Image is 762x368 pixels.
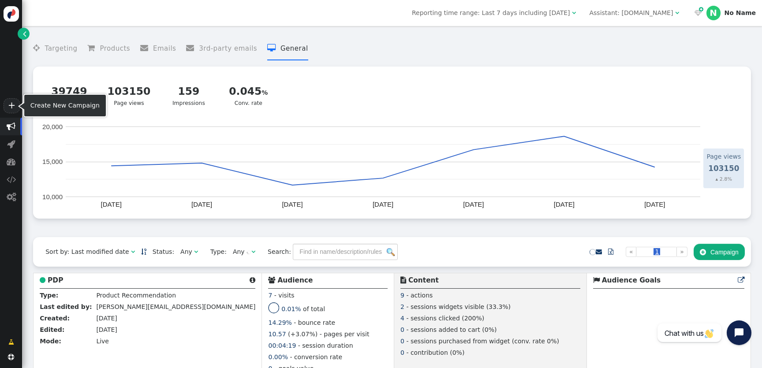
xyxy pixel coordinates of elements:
[40,315,70,322] b: Created:
[706,152,741,162] td: Page views
[293,244,398,260] input: Find in name/description/rules
[45,247,129,256] div: Sort by: Last modified date
[167,84,211,99] div: 159
[294,319,335,326] span: - bounce rate
[87,37,130,60] li: Products
[274,292,295,299] span: - visits
[4,6,19,22] img: logo-icon.svg
[725,9,756,17] div: No Name
[694,244,745,260] button: Campaign
[406,326,497,333] span: - sessions added to cart (0%)
[146,247,174,256] span: Status:
[8,338,14,347] span: 
[251,249,255,255] span: 
[406,303,511,310] span: - sessions widgets visible (33.3%)
[250,277,255,283] span: 
[400,315,404,322] span: 4
[596,248,602,255] a: 
[644,201,665,208] text: [DATE]
[227,84,270,99] div: 0.045
[40,326,64,333] b: Edited:
[463,201,484,208] text: [DATE]
[554,201,575,208] text: [DATE]
[194,249,198,255] span: 
[406,349,464,356] span: - contribution (0%)
[39,124,700,212] svg: A chart.
[261,248,291,255] span: Search:
[140,44,153,52] span: 
[4,98,19,113] a: +
[96,292,176,299] span: Product Recommendation
[186,37,257,60] li: 3rd-party emails
[102,78,156,113] a: 103150Page views
[288,331,317,338] span: (+3.07%)
[626,247,637,257] a: «
[227,84,270,108] div: Conv. rate
[406,338,559,345] span: - sessions purchased from widget (conv. rate 0%)
[695,10,702,16] span: 
[675,10,679,16] span: 
[738,276,744,284] a: 
[7,193,16,201] span: 
[204,247,227,256] span: Type:
[48,84,91,108] div: Visits
[161,78,216,113] a: 159Impressions
[400,338,404,345] span: 0
[400,292,404,299] span: 9
[87,44,100,52] span: 
[101,201,122,208] text: [DATE]
[596,249,602,255] span: 
[320,331,370,338] span: - pages per visit
[268,292,272,299] span: 7
[277,276,313,284] b: Audience
[412,9,570,16] span: Reporting time range: Last 7 days including [DATE]
[96,303,255,310] span: [PERSON_NAME][EMAIL_ADDRESS][DOMAIN_NAME]
[706,176,741,183] div: ▴ 2.8%
[387,248,395,256] img: icon_search.png
[400,303,404,310] span: 2
[7,175,16,184] span: 
[18,28,30,40] a: 
[107,84,151,108] div: Page views
[692,8,703,18] a:  
[33,44,45,52] span: 
[96,338,109,345] span: Live
[267,44,280,52] span: 
[191,201,212,208] text: [DATE]
[572,10,576,16] span: 
[400,277,406,283] span: 
[303,305,325,312] span: of total
[48,84,91,99] div: 39749
[593,277,600,283] span: 
[589,8,673,18] div: Assistant: [DOMAIN_NAME]
[180,247,192,256] div: Any
[186,44,199,52] span: 
[141,248,146,255] a: 
[167,84,211,108] div: Impressions
[221,78,276,113] a: 0.045Conv. rate
[268,353,288,361] span: 0.00%
[608,249,613,255] span: 
[8,354,14,360] span: 
[107,84,151,99] div: 103150
[408,276,439,284] b: Content
[400,326,404,333] span: 0
[48,276,63,284] b: PDP
[247,250,251,255] img: loading.gif
[30,101,100,110] div: Create New Campaign
[131,249,135,255] span: 
[406,292,433,299] span: - actions
[602,276,661,284] b: Audience Goals
[40,303,92,310] b: Last edited by:
[42,78,96,113] a: 39749Visits
[7,157,15,166] span: 
[676,247,687,257] a: »
[23,29,26,38] span: 
[700,249,706,256] span: 
[233,247,245,256] div: Any
[42,158,63,165] text: 15,000
[40,292,58,299] b: Type:
[290,353,342,361] span: - conversion rate
[7,122,15,131] span: 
